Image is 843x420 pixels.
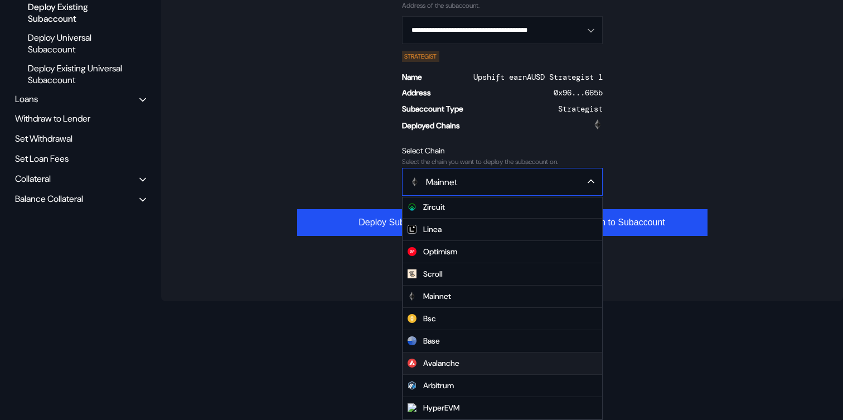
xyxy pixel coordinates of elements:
button: Close menu [402,168,603,196]
button: chain-logoBase [403,330,602,353]
img: chain-logo [408,225,416,234]
span: Bsc [403,308,602,330]
div: STRATEGIST [402,51,440,62]
div: Strategist [558,104,603,114]
span: Arbitrum [403,375,602,397]
span: Zircuit [403,196,602,219]
span: Optimism [403,241,602,263]
button: chain-logoOptimism [403,241,602,263]
div: Name [402,72,422,82]
button: chain-logoMainnet [403,286,602,308]
button: chain-logoHyperEVM [403,397,602,419]
div: Select the chain you want to deploy the subaccount on. [402,158,603,166]
div: Address of the subaccount. [402,2,603,9]
div: Set Loan Fees [11,150,150,167]
div: Subaccount Type [402,104,463,114]
div: Deploy Existing Universal Subaccount [22,61,131,88]
button: Append Chain to Subaccount [507,209,708,236]
button: chain-logoScroll [403,263,602,286]
span: HyperEVM [403,397,602,419]
div: Address [402,88,431,98]
button: chain-logoBsc [403,308,602,330]
span: Avalanche [403,353,602,375]
div: Balance Collateral [15,193,83,205]
div: Deploy Universal Subaccount [22,30,131,57]
div: Upshift earnAUSD Strategist 1 [473,72,603,82]
div: Set Withdrawal [11,130,150,147]
div: Loans [15,93,38,105]
div: 0x96...665b [554,88,603,98]
button: chain-logoAvalanche [403,353,602,375]
div: Mainnet [410,176,574,188]
img: chain-logo [408,269,416,278]
img: chain-logo [408,403,416,412]
div: Deployed Chains [402,120,460,131]
span: Linea [403,219,602,241]
div: Withdraw to Lender [11,110,150,127]
div: Select Chain [402,146,603,156]
div: Collateral [15,173,51,185]
button: Open menu [402,16,603,44]
img: chain-logo [408,381,416,390]
button: chain-logoZircuit [403,196,602,219]
span: Mainnet [403,286,602,308]
img: chain-logo [408,314,416,323]
img: mainnet [593,119,603,129]
button: chain-logoLinea [403,219,602,241]
span: Scroll [403,263,602,286]
img: chain-logo [408,202,416,211]
img: chain-logo [408,247,416,256]
img: chain-logo [408,336,416,345]
button: chain-logoArbitrum [403,375,602,397]
img: chain-logo [410,177,419,186]
img: chain-logo [408,359,416,368]
button: Deploy Subaccount [297,209,498,236]
span: Base [403,330,602,353]
img: chain-logo [408,292,416,301]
